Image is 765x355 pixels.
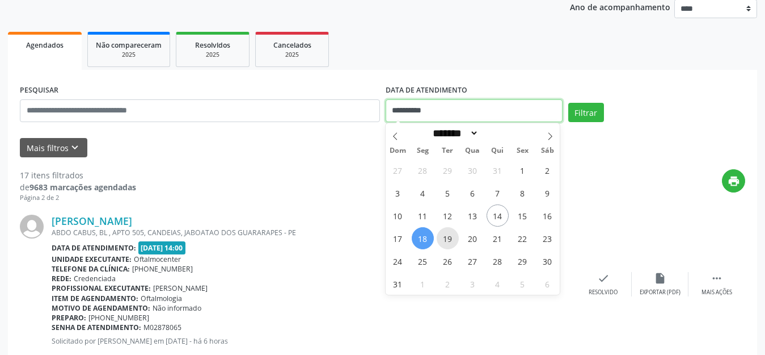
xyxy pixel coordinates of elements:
[429,127,479,139] select: Month
[52,215,132,227] a: [PERSON_NAME]
[264,51,320,59] div: 2025
[487,204,509,227] span: Agosto 14, 2025
[412,159,434,181] span: Julho 28, 2025
[387,250,409,272] span: Agosto 24, 2025
[479,127,516,139] input: Year
[74,274,116,283] span: Credenciada
[52,228,575,237] div: ABDO CABUS, BL , APTO 505, CANDEIAS, JABOATAO DOS GUARARAPES - PE
[437,159,459,181] span: Julho 29, 2025
[20,193,136,203] div: Página 2 de 2
[386,147,411,154] span: Dom
[195,40,230,50] span: Resolvidos
[387,204,409,227] span: Agosto 10, 2025
[437,250,459,272] span: Agosto 26, 2025
[536,159,559,181] span: Agosto 2, 2025
[96,40,162,50] span: Não compareceram
[512,182,534,204] span: Agosto 8, 2025
[143,323,181,332] span: M02878065
[386,82,467,99] label: DATA DE ATENDIMENTO
[597,272,610,285] i: check
[462,204,484,227] span: Agosto 13, 2025
[535,147,560,154] span: Sáb
[485,147,510,154] span: Qui
[52,243,136,253] b: Data de atendimento:
[462,273,484,295] span: Setembro 3, 2025
[387,159,409,181] span: Julho 27, 2025
[487,182,509,204] span: Agosto 7, 2025
[487,273,509,295] span: Setembro 4, 2025
[711,272,723,285] i: 
[52,254,132,264] b: Unidade executante:
[410,147,435,154] span: Seg
[52,264,130,274] b: Telefone da clínica:
[141,294,182,303] span: Oftalmologia
[722,169,745,193] button: print
[512,204,534,227] span: Agosto 15, 2025
[153,283,208,293] span: [PERSON_NAME]
[20,215,44,239] img: img
[462,227,484,249] span: Agosto 20, 2025
[536,227,559,249] span: Agosto 23, 2025
[20,138,87,158] button: Mais filtroskeyboard_arrow_down
[412,250,434,272] span: Agosto 25, 2025
[536,182,559,204] span: Agosto 9, 2025
[153,303,201,313] span: Não informado
[462,182,484,204] span: Agosto 6, 2025
[487,159,509,181] span: Julho 31, 2025
[387,273,409,295] span: Agosto 31, 2025
[52,313,86,323] b: Preparo:
[728,175,740,187] i: print
[437,204,459,227] span: Agosto 12, 2025
[460,147,485,154] span: Qua
[184,51,241,59] div: 2025
[536,250,559,272] span: Agosto 30, 2025
[536,273,559,295] span: Setembro 6, 2025
[589,289,618,296] div: Resolvido
[88,313,149,323] span: [PHONE_NUMBER]
[20,181,136,193] div: de
[52,283,151,293] b: Profissional executante:
[412,204,434,227] span: Agosto 11, 2025
[512,273,534,295] span: Setembro 5, 2025
[512,227,534,249] span: Agosto 22, 2025
[512,159,534,181] span: Agosto 1, 2025
[52,294,138,303] b: Item de agendamento:
[510,147,535,154] span: Sex
[52,323,141,332] b: Senha de atendimento:
[412,227,434,249] span: Agosto 18, 2025
[387,182,409,204] span: Agosto 3, 2025
[654,272,666,285] i: insert_drive_file
[412,273,434,295] span: Setembro 1, 2025
[462,159,484,181] span: Julho 30, 2025
[20,169,136,181] div: 17 itens filtrados
[26,40,64,50] span: Agendados
[412,182,434,204] span: Agosto 4, 2025
[52,336,575,346] p: Solicitado por [PERSON_NAME] em [DATE] - há 6 horas
[640,289,681,296] div: Exportar (PDF)
[96,51,162,59] div: 2025
[437,182,459,204] span: Agosto 5, 2025
[512,250,534,272] span: Agosto 29, 2025
[536,204,559,227] span: Agosto 16, 2025
[132,264,193,274] span: [PHONE_NUMBER]
[52,303,150,313] b: Motivo de agendamento:
[138,241,186,254] span: [DATE] 14:00
[487,250,509,272] span: Agosto 28, 2025
[52,274,71,283] b: Rede:
[568,103,604,122] button: Filtrar
[134,254,181,264] span: Oftalmocenter
[437,227,459,249] span: Agosto 19, 2025
[437,273,459,295] span: Setembro 2, 2025
[273,40,311,50] span: Cancelados
[462,250,484,272] span: Agosto 27, 2025
[20,82,58,99] label: PESQUISAR
[701,289,732,296] div: Mais ações
[69,141,81,154] i: keyboard_arrow_down
[387,227,409,249] span: Agosto 17, 2025
[435,147,460,154] span: Ter
[487,227,509,249] span: Agosto 21, 2025
[29,182,136,193] strong: 9683 marcações agendadas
